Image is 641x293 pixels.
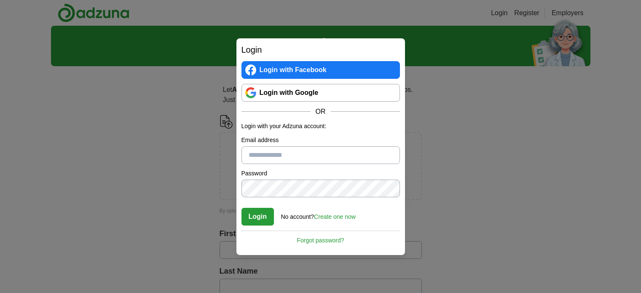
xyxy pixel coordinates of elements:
a: Forgot password? [241,231,400,245]
span: OR [311,107,331,117]
label: Email address [241,136,400,145]
button: Login [241,208,274,226]
a: Login with Google [241,84,400,102]
label: Password [241,169,400,178]
div: No account? [281,207,356,221]
a: Login with Facebook [241,61,400,79]
a: Create one now [314,213,356,220]
h2: Login [241,43,400,56]
p: Login with your Adzuna account: [241,122,400,131]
